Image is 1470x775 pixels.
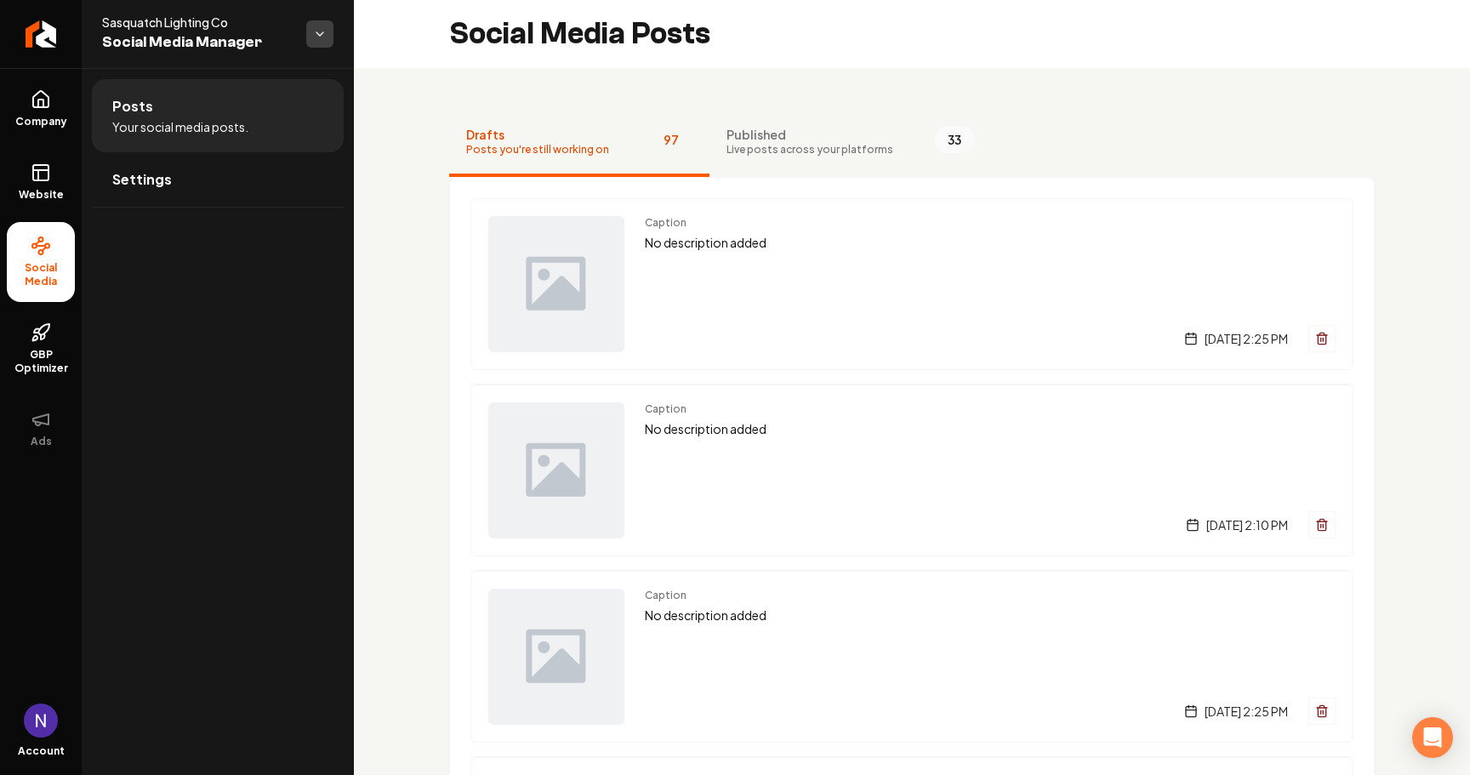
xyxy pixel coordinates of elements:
img: Post preview [488,216,624,352]
span: Social Media Manager [102,31,293,54]
p: No description added [645,606,1336,625]
span: Caption [645,402,1336,416]
span: Account [18,744,65,758]
span: Sasquatch Lighting Co [102,14,293,31]
a: Settings [92,152,344,207]
a: Website [7,149,75,215]
img: Nick Richards [24,704,58,738]
button: Open user button [24,704,58,738]
span: 33 [934,126,975,153]
span: Caption [645,589,1336,602]
span: Drafts [466,126,609,143]
a: Company [7,76,75,142]
span: Your social media posts. [112,118,248,135]
button: Ads [7,396,75,462]
nav: Tabs [449,109,1375,177]
span: 97 [650,126,692,153]
a: GBP Optimizer [7,309,75,389]
span: Website [12,188,71,202]
span: Posts [112,96,153,117]
button: PublishedLive posts across your platforms33 [709,109,992,177]
img: Post preview [488,589,624,725]
span: GBP Optimizer [7,348,75,375]
span: Live posts across your platforms [726,143,893,157]
a: Post previewCaptionNo description added[DATE] 2:25 PM [470,198,1353,370]
span: [DATE] 2:25 PM [1205,330,1288,347]
span: Posts you're still working on [466,143,609,157]
span: [DATE] 2:10 PM [1206,516,1288,533]
span: Caption [645,216,1336,230]
img: Post preview [488,402,624,539]
span: Ads [24,435,59,448]
span: [DATE] 2:25 PM [1205,703,1288,720]
a: Post previewCaptionNo description added[DATE] 2:25 PM [470,570,1353,743]
img: Rebolt Logo [26,20,57,48]
span: Settings [112,169,172,190]
span: Published [726,126,893,143]
p: No description added [645,233,1336,253]
span: Social Media [7,261,75,288]
button: DraftsPosts you're still working on97 [449,109,709,177]
span: Company [9,115,74,128]
div: Open Intercom Messenger [1412,717,1453,758]
a: Post previewCaptionNo description added[DATE] 2:10 PM [470,384,1353,556]
p: No description added [645,419,1336,439]
h2: Social Media Posts [449,17,710,51]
